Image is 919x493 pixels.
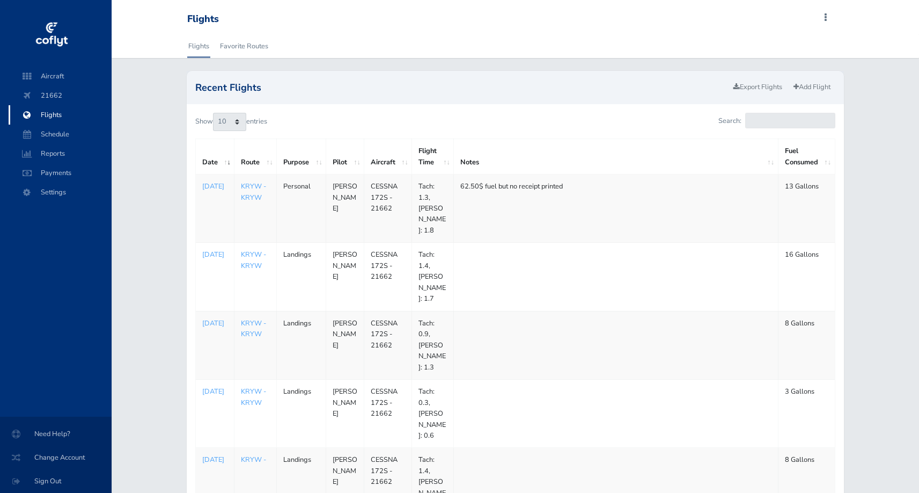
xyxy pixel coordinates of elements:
[364,175,412,243] td: CESSNA 172S - 21662
[13,448,99,467] span: Change Account
[778,311,835,379] td: 8 Gallons
[187,34,210,58] a: Flights
[412,380,454,448] td: Tach: 0.3, [PERSON_NAME]: 0.6
[277,175,326,243] td: Personal
[778,243,835,311] td: 16 Gallons
[778,139,835,175] th: Fuel Consumed: activate to sort column ascending
[454,139,778,175] th: Notes: activate to sort column ascending
[241,318,266,339] a: KRYW - KRYW
[454,175,778,243] td: 62.50$ fuel but no receipt printed
[277,139,326,175] th: Purpose: activate to sort column ascending
[789,79,835,95] a: Add Flight
[778,175,835,243] td: 13 Gallons
[326,380,364,448] td: [PERSON_NAME]
[187,13,219,25] div: Flights
[13,472,99,491] span: Sign Out
[326,311,364,379] td: [PERSON_NAME]
[34,19,69,51] img: coflyt logo
[202,454,227,465] a: [DATE]
[234,139,277,175] th: Route: activate to sort column ascending
[277,380,326,448] td: Landings
[241,387,266,407] a: KRYW - KRYW
[277,311,326,379] td: Landings
[241,182,266,202] a: KRYW - KRYW
[241,250,266,270] a: KRYW - KRYW
[412,175,454,243] td: Tach: 1.3, [PERSON_NAME]: 1.8
[13,424,99,444] span: Need Help?
[195,83,728,92] h2: Recent Flights
[326,175,364,243] td: [PERSON_NAME]
[202,249,227,260] a: [DATE]
[19,86,101,105] span: 21662
[364,311,412,379] td: CESSNA 172S - 21662
[196,139,234,175] th: Date: activate to sort column ascending
[19,125,101,144] span: Schedule
[745,113,835,128] input: Search:
[729,79,787,95] a: Export Flights
[326,139,364,175] th: Pilot: activate to sort column ascending
[778,380,835,448] td: 3 Gallons
[219,34,269,58] a: Favorite Routes
[364,380,412,448] td: CESSNA 172S - 21662
[412,311,454,379] td: Tach: 0.9, [PERSON_NAME]: 1.3
[213,113,246,131] select: Showentries
[412,139,454,175] th: Flight Time: activate to sort column ascending
[326,243,364,311] td: [PERSON_NAME]
[364,243,412,311] td: CESSNA 172S - 21662
[241,455,266,465] a: KRYW -
[19,144,101,163] span: Reports
[718,113,835,128] label: Search:
[364,139,412,175] th: Aircraft: activate to sort column ascending
[202,181,227,192] a: [DATE]
[277,243,326,311] td: Landings
[195,113,267,131] label: Show entries
[19,163,101,183] span: Payments
[412,243,454,311] td: Tach: 1.4, [PERSON_NAME]: 1.7
[19,67,101,86] span: Aircraft
[202,386,227,397] a: [DATE]
[202,318,227,329] a: [DATE]
[19,105,101,125] span: Flights
[19,183,101,202] span: Settings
